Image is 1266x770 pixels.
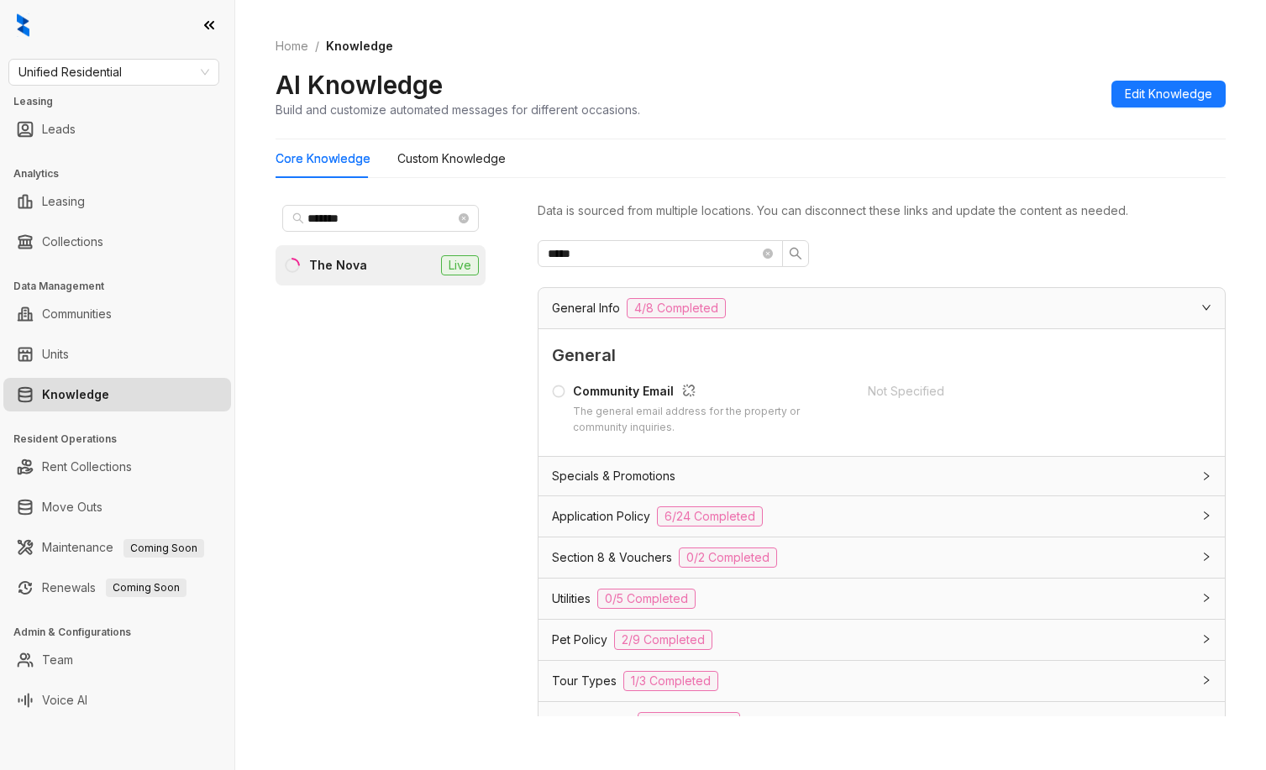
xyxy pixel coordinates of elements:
div: Pet Policy2/9 Completed [538,620,1225,660]
li: / [315,37,319,55]
a: Collections [42,225,103,259]
a: Voice AI [42,684,87,717]
span: 0/2 Completed [679,547,777,568]
li: Renewals [3,571,231,605]
li: Knowledge [3,378,231,411]
h2: AI Knowledge [276,69,443,101]
a: Communities [42,297,112,331]
li: Voice AI [3,684,231,717]
div: Community Email [573,382,848,404]
a: Move Outs [42,490,102,524]
a: RenewalsComing Soon [42,571,186,605]
li: Team [3,643,231,677]
div: Application Policy6/24 Completed [538,496,1225,537]
span: Edit Knowledge [1125,85,1212,103]
span: Specials & Promotions [552,467,675,485]
li: Leasing [3,185,231,218]
div: The Nova [309,256,367,275]
a: Knowledge [42,378,109,411]
button: Edit Knowledge [1111,81,1226,107]
span: 4/8 Completed [627,298,726,318]
div: Utilities0/5 Completed [538,579,1225,619]
span: search [292,212,304,224]
h3: Data Management [13,279,234,294]
img: logo [17,13,29,37]
div: Parking Policy0/13 Completed [538,702,1225,742]
span: close-circle [763,249,773,259]
span: collapsed [1201,634,1211,644]
div: General Info4/8 Completed [538,288,1225,328]
span: collapsed [1201,511,1211,521]
a: Leads [42,113,76,146]
span: Unified Residential [18,60,209,85]
a: Home [272,37,312,55]
span: collapsed [1201,471,1211,481]
span: close-circle [459,213,469,223]
a: Units [42,338,69,371]
span: Application Policy [552,507,650,526]
span: Live [441,255,479,275]
h3: Admin & Configurations [13,625,234,640]
h3: Analytics [13,166,234,181]
span: expanded [1201,302,1211,312]
div: Custom Knowledge [397,149,506,168]
div: Not Specified [868,382,1164,401]
span: 2/9 Completed [614,630,712,650]
div: Section 8 & Vouchers0/2 Completed [538,537,1225,578]
span: Pet Policy [552,631,607,649]
div: Build and customize automated messages for different occasions. [276,101,640,118]
span: collapsed [1201,675,1211,685]
li: Maintenance [3,531,231,564]
div: The general email address for the property or community inquiries. [573,404,848,436]
span: 1/3 Completed [623,671,718,691]
a: Rent Collections [42,450,132,484]
h3: Resident Operations [13,432,234,447]
span: 0/13 Completed [638,712,740,732]
li: Communities [3,297,231,331]
a: Leasing [42,185,85,218]
div: Data is sourced from multiple locations. You can disconnect these links and update the content as... [538,202,1226,220]
span: Parking Policy [552,713,631,731]
span: Utilities [552,589,591,608]
li: Leads [3,113,231,146]
li: Rent Collections [3,450,231,484]
div: Tour Types1/3 Completed [538,661,1225,701]
span: Section 8 & Vouchers [552,548,672,567]
span: 6/24 Completed [657,506,763,526]
span: General Info [552,299,620,317]
div: Core Knowledge [276,149,370,168]
span: collapsed [1201,552,1211,562]
span: Knowledge [326,39,393,53]
span: Tour Types [552,672,617,690]
span: Coming Soon [123,539,204,558]
div: Specials & Promotions [538,457,1225,495]
span: General [552,343,1211,369]
span: 0/5 Completed [597,589,696,609]
span: Coming Soon [106,579,186,597]
span: collapsed [1201,593,1211,603]
h3: Leasing [13,94,234,109]
a: Team [42,643,73,677]
li: Collections [3,225,231,259]
span: search [789,247,802,260]
li: Move Outs [3,490,231,524]
li: Units [3,338,231,371]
